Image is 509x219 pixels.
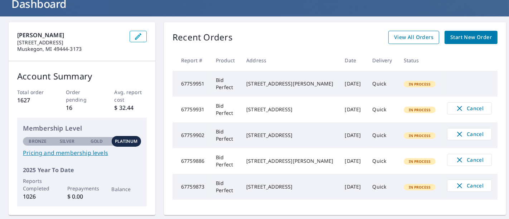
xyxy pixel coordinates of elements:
p: [STREET_ADDRESS] [17,39,124,46]
p: Prepayments [67,185,97,192]
p: 1627 [17,96,50,104]
p: Order pending [66,88,98,103]
td: [DATE] [339,97,367,122]
p: Account Summary [17,70,147,83]
p: Platinum [115,138,137,145]
th: Date [339,50,367,71]
td: Quick [367,122,398,148]
p: $ 0.00 [67,192,97,201]
a: Start New Order [445,31,498,44]
button: Cancel [447,128,492,140]
span: In Process [404,185,435,190]
p: Recent Orders [173,31,233,44]
p: 2025 Year To Date [23,166,141,174]
td: Quick [367,71,398,97]
span: Cancel [455,181,484,190]
p: Total order [17,88,50,96]
td: [DATE] [339,148,367,174]
td: Bid Perfect [210,122,241,148]
th: Status [398,50,442,71]
button: Cancel [447,102,492,115]
td: Quick [367,174,398,200]
td: 67759931 [173,97,210,122]
p: Membership Level [23,123,141,133]
button: Cancel [447,180,492,192]
td: [DATE] [339,122,367,148]
span: In Process [404,133,435,138]
td: 67759902 [173,122,210,148]
td: Bid Perfect [210,97,241,122]
p: $ 32.44 [115,103,147,112]
td: 67759886 [173,148,210,174]
div: [STREET_ADDRESS] [246,183,333,190]
p: 1026 [23,192,53,201]
p: Avg. report cost [115,88,147,103]
span: Cancel [455,104,484,113]
button: Cancel [447,154,492,166]
div: [STREET_ADDRESS] [246,106,333,113]
th: Address [241,50,339,71]
td: Bid Perfect [210,71,241,97]
td: Bid Perfect [210,174,241,200]
th: Report # [173,50,210,71]
p: Reports Completed [23,177,53,192]
span: In Process [404,107,435,112]
th: Delivery [367,50,398,71]
a: View All Orders [388,31,439,44]
p: [PERSON_NAME] [17,31,124,39]
td: 67759873 [173,174,210,200]
span: Start New Order [450,33,492,42]
a: Pricing and membership levels [23,149,141,157]
span: Cancel [455,130,484,138]
span: In Process [404,82,435,87]
td: Quick [367,148,398,174]
p: Gold [91,138,103,145]
th: Product [210,50,241,71]
span: View All Orders [394,33,433,42]
div: [STREET_ADDRESS] [246,132,333,139]
td: 67759951 [173,71,210,97]
td: [DATE] [339,174,367,200]
span: Cancel [455,156,484,164]
td: Bid Perfect [210,148,241,174]
td: [DATE] [339,71,367,97]
td: Quick [367,97,398,122]
span: In Process [404,159,435,164]
p: Silver [60,138,75,145]
div: [STREET_ADDRESS][PERSON_NAME] [246,157,333,165]
p: Muskegon, MI 49444-3173 [17,46,124,52]
p: Bronze [29,138,47,145]
p: Balance [112,185,141,193]
p: 16 [66,103,98,112]
div: [STREET_ADDRESS][PERSON_NAME] [246,80,333,87]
